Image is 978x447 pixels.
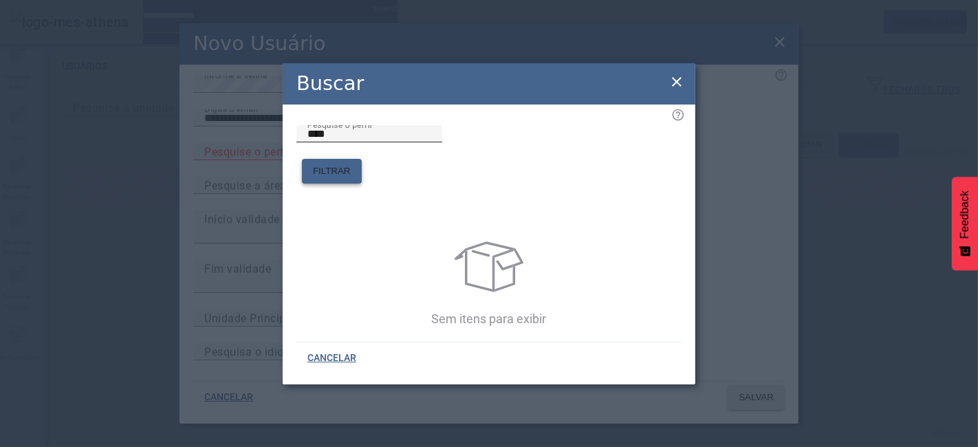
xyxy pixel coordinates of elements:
button: FILTRAR [302,159,362,184]
button: CANCELAR [296,346,367,371]
p: Sem itens para exibir [300,309,678,328]
button: Feedback - Mostrar pesquisa [952,177,978,270]
mat-label: Pesquise o perfil [307,120,372,129]
span: Feedback [959,190,971,239]
h2: Buscar [296,69,364,98]
span: FILTRAR [313,164,351,178]
span: CANCELAR [307,351,356,365]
